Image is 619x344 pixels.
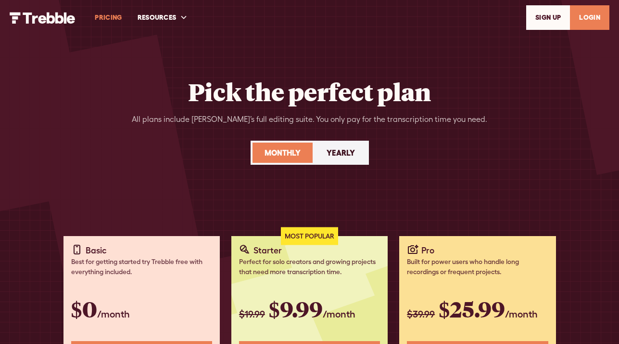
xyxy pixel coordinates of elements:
[407,257,548,277] div: Built for power users who handle long recordings or frequent projects.
[138,13,177,23] div: RESOURCES
[323,308,355,319] span: /month
[526,5,570,30] a: SIGn UP
[439,294,505,323] span: $25.99
[97,308,130,319] span: /month
[10,11,76,23] a: home
[327,147,355,159] div: Yearly
[281,227,338,245] div: Most Popular
[505,308,538,319] span: /month
[86,244,107,257] div: Basic
[407,308,435,319] span: $39.99
[239,308,265,319] span: $19.99
[570,5,609,30] a: LOGIN
[239,257,380,277] div: Perfect for solo creators and growing projects that need more transcription time.
[421,244,434,257] div: Pro
[269,294,323,323] span: $9.99
[87,1,129,34] a: PRICING
[130,1,196,34] div: RESOURCES
[253,143,313,163] a: Monthly
[71,294,97,323] span: $0
[188,77,431,106] h2: Pick the perfect plan
[10,12,76,24] img: Trebble Logo - AI Podcast Editor
[265,147,301,159] div: Monthly
[132,114,487,125] div: All plans include [PERSON_NAME]’s full editing suite. You only pay for the transcription time you...
[71,257,212,277] div: Best for getting started try Trebble free with everything included.
[315,143,367,163] a: Yearly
